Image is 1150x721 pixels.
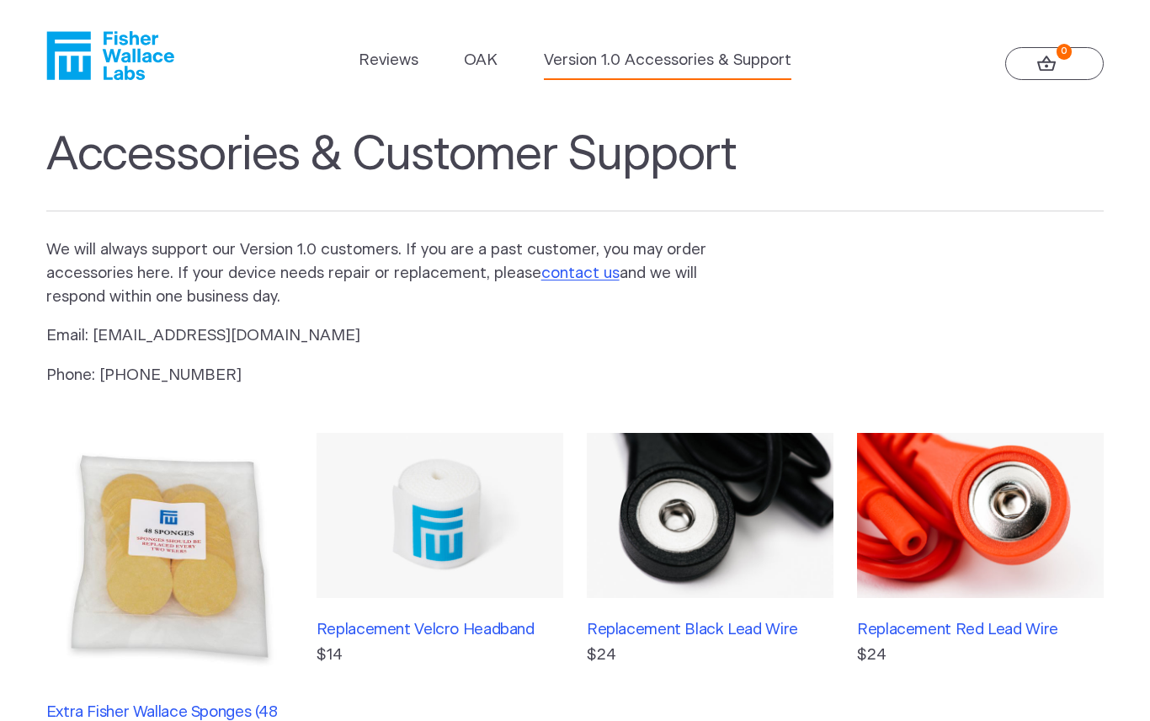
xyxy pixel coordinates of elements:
p: $14 [317,644,563,667]
a: Fisher Wallace [46,31,174,80]
h3: Replacement Black Lead Wire [587,621,833,639]
img: Replacement Velcro Headband [317,433,563,598]
h3: Replacement Red Lead Wire [857,621,1104,639]
p: $24 [857,644,1104,667]
p: Email: [EMAIL_ADDRESS][DOMAIN_NAME] [46,324,733,348]
h1: Accessories & Customer Support [46,127,1105,211]
a: Reviews [359,49,418,72]
a: contact us [541,265,620,281]
p: $24 [587,644,833,667]
a: OAK [464,49,498,72]
a: Version 1.0 Accessories & Support [544,49,791,72]
img: Replacement Red Lead Wire [857,433,1104,598]
p: We will always support our Version 1.0 customers. If you are a past customer, you may order acces... [46,238,733,309]
img: Extra Fisher Wallace Sponges (48 pack) [46,433,293,680]
a: 0 [1005,47,1105,81]
img: Replacement Black Lead Wire [587,433,833,598]
strong: 0 [1057,44,1073,60]
h3: Replacement Velcro Headband [317,621,563,639]
p: Phone: [PHONE_NUMBER] [46,364,733,387]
